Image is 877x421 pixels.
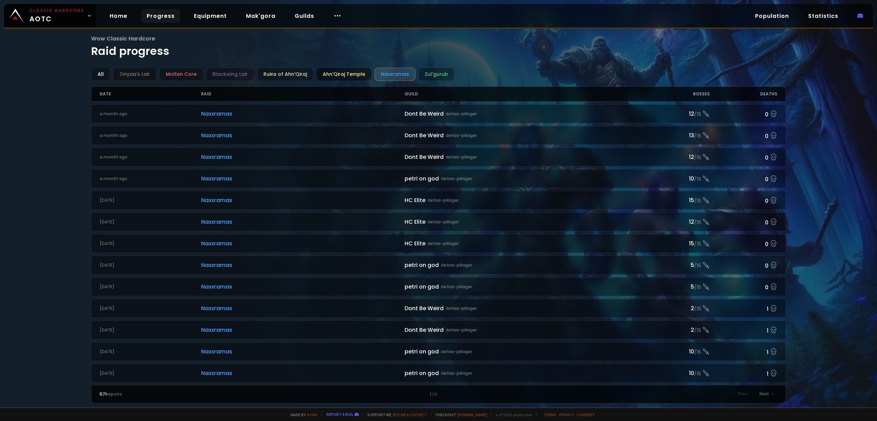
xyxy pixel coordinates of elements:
a: a month agoNaxxramasDont Be Weirddefias-pillager13/150 [91,126,786,145]
a: Privacy [559,412,574,417]
div: 0 [710,152,778,162]
a: Consent [577,412,595,417]
small: / 15 [694,262,701,269]
div: 10 [642,347,710,356]
small: defias-pillager [428,219,459,225]
span: Naxxramas [201,282,405,291]
div: petri on god [405,261,642,269]
div: 0 [710,195,778,205]
a: Progress [141,9,180,23]
span: Naxxramas [201,326,405,334]
small: / 15 [694,306,701,313]
span: Wow Classic Hardcore [91,34,786,43]
div: [DATE] [100,305,201,312]
small: / 15 [694,284,701,291]
span: Naxxramas [201,109,405,118]
div: 12 [642,153,710,161]
div: [DATE] [100,284,201,290]
div: Onyxia's Lair [113,68,157,81]
small: / 15 [694,176,701,183]
div: All [91,68,110,81]
div: [DATE] [100,241,201,247]
a: Guilds [289,9,320,23]
a: [DATE]NaxxramasDont Be Weirddefias-pillager2/151 [91,299,786,318]
div: 2 [642,326,710,334]
div: Dont Be Weird [405,326,642,334]
a: a month agoNaxxramasDont Be Weirddefias-pillager12/150 [91,104,786,123]
span: Naxxramas [201,239,405,248]
a: Home [104,9,133,23]
div: Date [100,87,201,101]
div: petri on god [405,282,642,291]
div: 12 [642,218,710,226]
small: / 15 [694,154,701,161]
span: Checkout [431,412,487,417]
div: petri on god [405,369,642,377]
span: 571 [100,391,107,397]
small: / 15 [694,327,701,334]
div: HC Elite [405,218,642,226]
small: defias-pillager [446,111,477,117]
small: defias-pillager [446,327,477,333]
small: defias-pillager [446,132,477,139]
div: 5 [642,261,710,269]
div: 0 [710,130,778,140]
a: a month agoNaxxramaspetri on goddefias-pillager10/150 [91,169,786,188]
span: Naxxramas [201,347,405,356]
small: Classic Hardcore [29,8,84,14]
small: defias-pillager [446,154,477,160]
div: Ahn'Qiraj Temple [316,68,372,81]
div: 0 [710,282,778,292]
small: defias-pillager [441,349,472,355]
span: Naxxramas [201,369,405,377]
div: 1 [710,347,778,356]
div: 0 [710,174,778,184]
a: [DOMAIN_NAME] [457,412,487,417]
div: HC Elite [405,239,642,248]
span: Naxxramas [201,261,405,269]
a: [DATE]NaxxramasHC Elitedefias-pillager15/150 [91,191,786,210]
div: [DATE] [100,197,201,203]
small: / 15 [432,392,437,397]
div: a month ago [100,154,201,160]
a: Classic HardcoreAOTC [4,4,96,27]
div: 13 [642,131,710,140]
span: Naxxramas [201,153,405,161]
div: 0 [710,109,778,119]
div: 1 [710,368,778,378]
div: Raid [201,87,405,101]
div: petri on god [405,347,642,356]
div: Bosses [642,87,710,101]
span: AOTC [29,8,84,24]
a: Report a bug [326,412,353,417]
a: Terms [544,412,556,417]
span: Naxxramas [201,131,405,140]
small: defias-pillager [446,305,477,312]
div: [DATE] [100,262,201,268]
div: Dont Be Weird [405,304,642,313]
span: Naxxramas [201,304,405,313]
a: Population [750,9,794,23]
div: 1 [269,391,608,397]
div: Naxxramas [374,68,416,81]
a: a fan [307,412,317,417]
small: defias-pillager [428,197,459,203]
div: [DATE] [100,370,201,376]
div: Molten Core [159,68,203,81]
small: / 15 [694,219,701,226]
a: Equipment [188,9,232,23]
div: 0 [710,260,778,270]
div: a month ago [100,111,201,117]
span: Naxxramas [201,218,405,226]
div: Dont Be Weird [405,109,642,118]
div: Next [755,389,777,399]
span: Naxxramas [201,174,405,183]
div: Blackwing Lair [206,68,254,81]
small: defias-pillager [428,241,459,247]
div: a month ago [100,132,201,139]
small: defias-pillager [441,370,472,376]
a: Statistics [803,9,844,23]
a: [DATE]Naxxramaspetri on goddefias-pillager5/150 [91,256,786,274]
div: [DATE] [100,327,201,333]
div: HC Elite [405,196,642,204]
